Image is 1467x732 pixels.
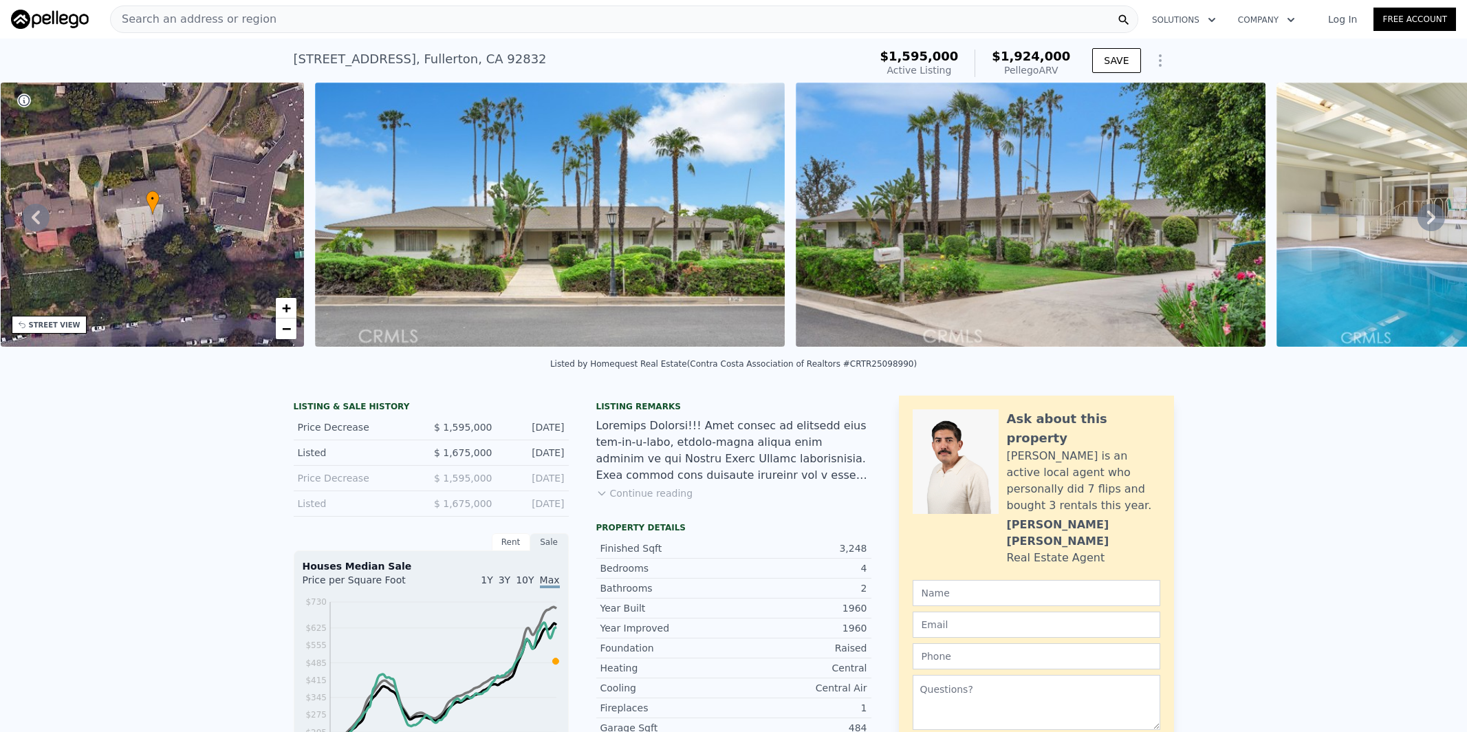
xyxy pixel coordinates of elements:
[282,299,291,316] span: +
[600,641,734,655] div: Foundation
[305,640,327,650] tspan: $555
[600,701,734,715] div: Fireplaces
[1007,448,1160,514] div: [PERSON_NAME] is an active local agent who personally did 7 flips and bought 3 rentals this year.
[503,420,565,434] div: [DATE]
[796,83,1265,347] img: Sale: 166758605 Parcel: 63364536
[1141,8,1227,32] button: Solutions
[913,643,1160,669] input: Phone
[887,65,951,76] span: Active Listing
[276,298,296,319] a: Zoom in
[734,621,867,635] div: 1960
[734,561,867,575] div: 4
[596,522,871,533] div: Property details
[1007,409,1160,448] div: Ask about this property
[503,497,565,510] div: [DATE]
[530,533,569,551] div: Sale
[550,359,917,369] div: Listed by Homequest Real Estate (Contra Costa Association of Realtors #CRTR25098990)
[734,641,867,655] div: Raised
[305,623,327,633] tspan: $625
[305,710,327,720] tspan: $275
[146,193,160,205] span: •
[734,661,867,675] div: Central
[1312,12,1373,26] a: Log In
[499,574,510,585] span: 3Y
[992,49,1070,63] span: $1,924,000
[305,693,327,702] tspan: $345
[1147,47,1174,74] button: Show Options
[303,573,431,595] div: Price per Square Foot
[434,473,492,484] span: $ 1,595,000
[600,621,734,635] div: Year Improved
[600,681,734,695] div: Cooling
[734,681,867,695] div: Central Air
[503,471,565,485] div: [DATE]
[1092,48,1140,73] button: SAVE
[298,420,420,434] div: Price Decrease
[305,658,327,668] tspan: $485
[298,497,420,510] div: Listed
[294,401,569,415] div: LISTING & SALE HISTORY
[913,580,1160,606] input: Name
[596,401,871,412] div: Listing remarks
[734,541,867,555] div: 3,248
[596,486,693,500] button: Continue reading
[305,676,327,685] tspan: $415
[481,574,492,585] span: 1Y
[600,541,734,555] div: Finished Sqft
[434,447,492,458] span: $ 1,675,000
[913,612,1160,638] input: Email
[298,471,420,485] div: Price Decrease
[434,498,492,509] span: $ 1,675,000
[303,559,560,573] div: Houses Median Sale
[434,422,492,433] span: $ 1,595,000
[516,574,534,585] span: 10Y
[29,320,80,330] div: STREET VIEW
[540,574,560,588] span: Max
[503,446,565,460] div: [DATE]
[298,446,420,460] div: Listed
[146,191,160,215] div: •
[734,581,867,595] div: 2
[111,11,276,28] span: Search an address or region
[734,701,867,715] div: 1
[600,601,734,615] div: Year Built
[600,581,734,595] div: Bathrooms
[282,320,291,337] span: −
[600,661,734,675] div: Heating
[734,601,867,615] div: 1960
[294,50,547,69] div: [STREET_ADDRESS] , Fullerton , CA 92832
[305,597,327,607] tspan: $730
[315,83,785,347] img: Sale: 166758605 Parcel: 63364536
[1227,8,1306,32] button: Company
[600,561,734,575] div: Bedrooms
[276,319,296,339] a: Zoom out
[492,533,530,551] div: Rent
[880,49,958,63] span: $1,595,000
[1007,550,1105,566] div: Real Estate Agent
[992,63,1070,77] div: Pellego ARV
[596,418,871,484] div: Loremips Dolorsi!!! Amet consec ad elitsedd eius tem-in-u-labo, etdolo-magna aliqua enim adminim ...
[11,10,89,29] img: Pellego
[1007,517,1160,550] div: [PERSON_NAME] [PERSON_NAME]
[1373,8,1456,31] a: Free Account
